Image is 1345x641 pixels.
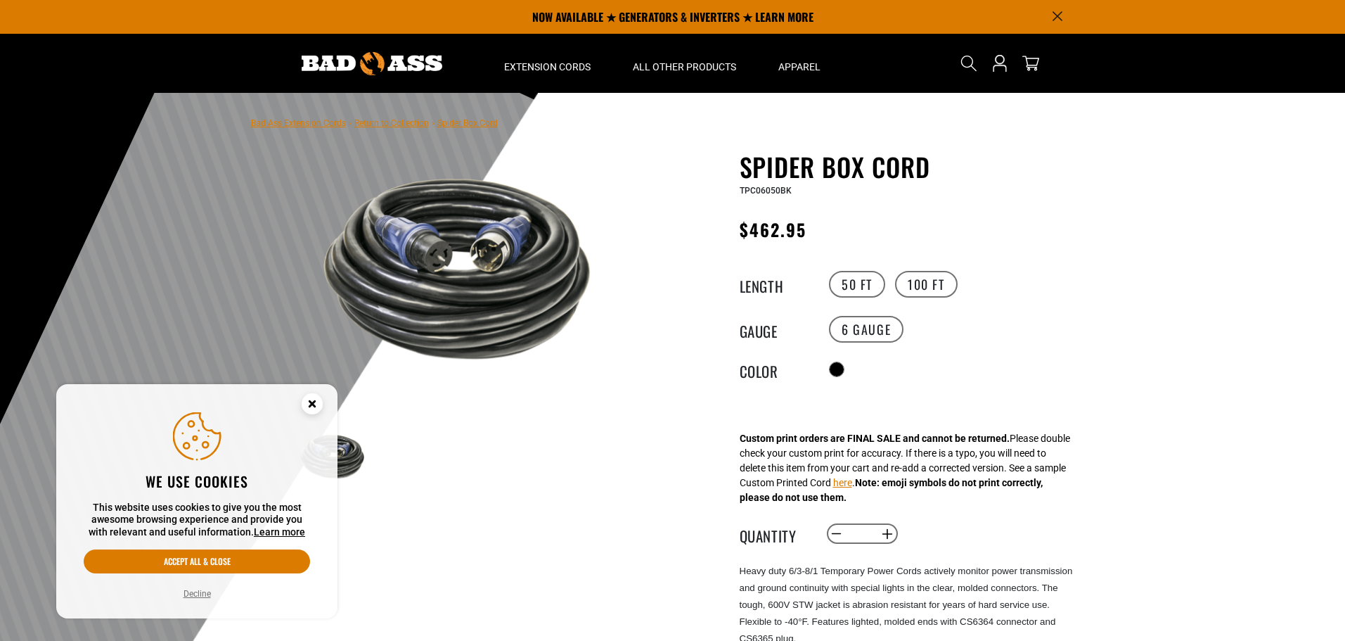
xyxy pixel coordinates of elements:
[483,34,612,93] summary: Extension Cords
[251,118,346,128] a: Bad Ass Extension Cords
[292,155,631,381] img: black
[833,476,852,490] button: here
[740,525,810,543] label: Quantity
[829,271,885,298] label: 50 FT
[504,61,591,73] span: Extension Cords
[84,550,310,573] button: Accept all & close
[437,118,498,128] span: Spider Box Cord
[740,360,810,379] legend: Color
[179,587,215,601] button: Decline
[740,186,792,196] span: TPC06050BK
[958,52,980,75] summary: Search
[354,118,429,128] a: Return to Collection
[740,433,1010,444] strong: Custom print orders are FINAL SALE and cannot be returned.
[740,477,1043,503] strong: Note: emoji symbols do not print correctly, please do not use them.
[254,526,305,538] a: Learn more
[633,61,736,73] span: All Other Products
[432,118,435,128] span: ›
[740,275,810,293] legend: Length
[740,320,810,338] legend: Gauge
[302,52,442,75] img: Bad Ass Extension Cords
[740,152,1084,182] h1: Spider Box Cord
[612,34,757,93] summary: All Other Products
[56,384,337,619] aside: Cookie Consent
[740,217,807,242] span: $462.95
[84,472,310,490] h2: We use cookies
[349,118,352,128] span: ›
[740,431,1070,505] div: Please double check your custom print for accuracy. If there is a typo, you will need to delete t...
[829,316,903,343] label: 6 Gauge
[895,271,958,298] label: 100 FT
[84,502,310,539] p: This website uses cookies to give you the most awesome browsing experience and provide you with r...
[251,114,498,131] nav: breadcrumbs
[778,61,820,73] span: Apparel
[757,34,842,93] summary: Apparel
